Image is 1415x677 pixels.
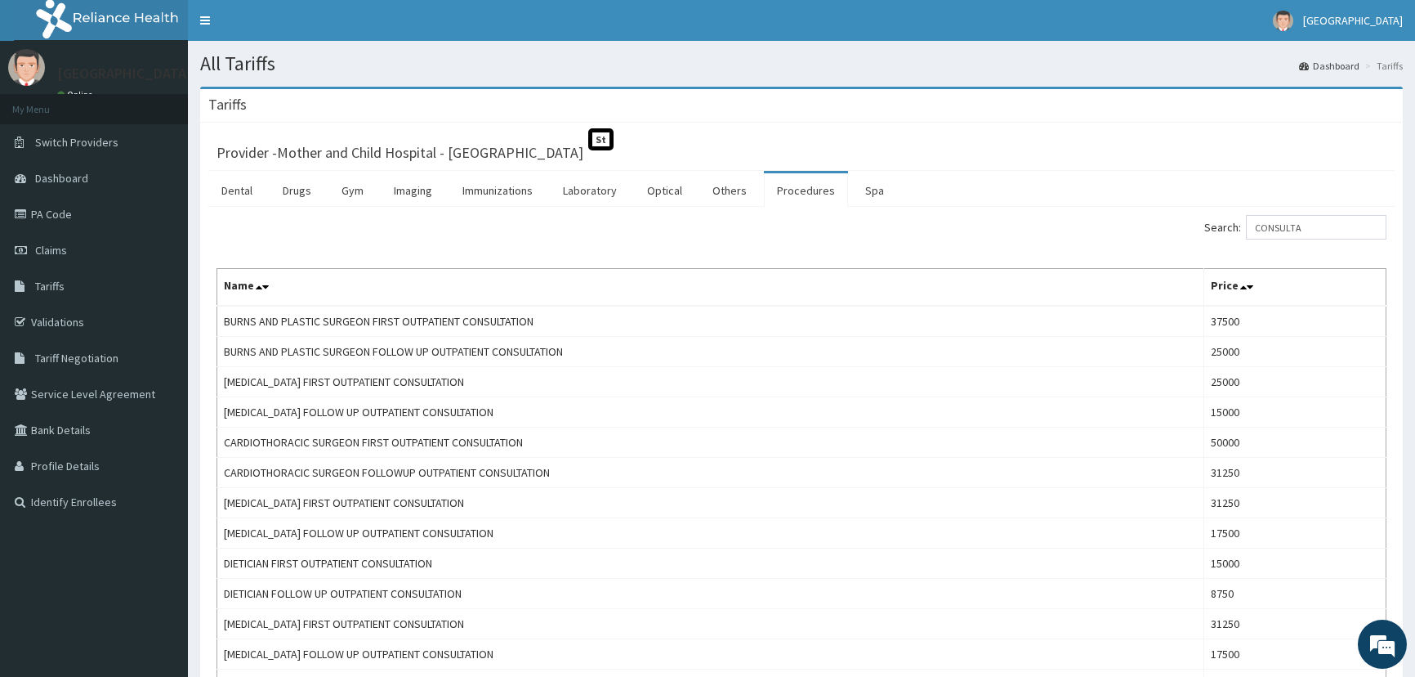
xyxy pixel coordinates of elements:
span: Tariffs [35,279,65,294]
td: [MEDICAL_DATA] FIRST OUTPATIENT CONSULTATION [217,488,1204,518]
th: Name [217,269,1204,307]
span: Tariff Negotiation [35,351,118,365]
h3: Provider - Mother and Child Hospital - [GEOGRAPHIC_DATA] [216,146,583,160]
th: Price [1203,269,1386,307]
td: DIETICIAN FIRST OUTPATIENT CONSULTATION [217,549,1204,579]
td: 25000 [1203,337,1386,367]
span: Dashboard [35,171,88,186]
td: [MEDICAL_DATA] FOLLOW UP OUTPATIENT CONSULTATION [217,639,1204,670]
a: Dental [208,173,266,208]
td: 15000 [1203,397,1386,428]
td: 8750 [1203,579,1386,609]
a: Drugs [270,173,324,208]
h1: All Tariffs [200,53,1403,74]
h3: Tariffs [208,97,247,112]
a: Others [699,173,760,208]
li: Tariffs [1361,59,1403,73]
td: BURNS AND PLASTIC SURGEON FOLLOW UP OUTPATIENT CONSULTATION [217,337,1204,367]
a: Online [57,89,96,101]
span: St [588,128,614,150]
span: Switch Providers [35,135,118,150]
td: CARDIOTHORACIC SURGEON FOLLOWUP OUTPATIENT CONSULTATION [217,458,1204,488]
td: 31250 [1203,488,1386,518]
a: Imaging [381,173,445,208]
td: 17500 [1203,639,1386,670]
img: User Image [8,49,45,86]
td: 25000 [1203,367,1386,397]
a: Immunizations [449,173,546,208]
td: 50000 [1203,428,1386,458]
p: [GEOGRAPHIC_DATA] [57,66,192,81]
td: [MEDICAL_DATA] FIRST OUTPATIENT CONSULTATION [217,609,1204,639]
a: Gym [328,173,377,208]
a: Optical [634,173,695,208]
td: 17500 [1203,518,1386,549]
td: 15000 [1203,549,1386,579]
td: [MEDICAL_DATA] FOLLOW UP OUTPATIENT CONSULTATION [217,397,1204,428]
label: Search: [1204,215,1386,240]
td: DIETICIAN FOLLOW UP OUTPATIENT CONSULTATION [217,579,1204,609]
a: Spa [852,173,897,208]
a: Laboratory [550,173,630,208]
span: Claims [35,243,67,258]
td: 31250 [1203,609,1386,639]
a: Procedures [764,173,848,208]
td: [MEDICAL_DATA] FOLLOW UP OUTPATIENT CONSULTATION [217,518,1204,549]
td: CARDIOTHORACIC SURGEON FIRST OUTPATIENT CONSULTATION [217,428,1204,458]
td: BURNS AND PLASTIC SURGEON FIRST OUTPATIENT CONSULTATION [217,306,1204,337]
img: User Image [1273,11,1293,31]
td: [MEDICAL_DATA] FIRST OUTPATIENT CONSULTATION [217,367,1204,397]
span: [GEOGRAPHIC_DATA] [1303,13,1403,28]
a: Dashboard [1299,59,1359,73]
td: 37500 [1203,306,1386,337]
td: 31250 [1203,458,1386,488]
input: Search: [1246,215,1386,240]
